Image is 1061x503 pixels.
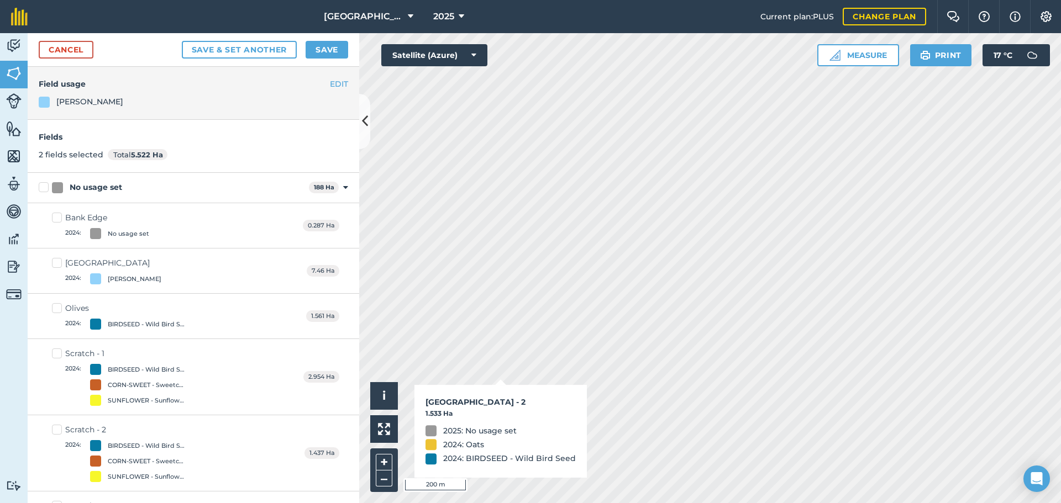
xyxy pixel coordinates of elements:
[378,423,390,435] img: Four arrows, one pointing top left, one top right, one bottom right and the last bottom left
[443,425,517,437] div: 2025: No usage set
[108,229,149,239] div: No usage set
[920,49,931,62] img: svg+xml;base64,PHN2ZyB4bWxucz0iaHR0cDovL3d3dy53My5vcmcvMjAwMC9zdmciIHdpZHRoPSIxOSIgaGVpZ2h0PSIyNC...
[978,11,991,22] img: A question mark icon
[303,371,339,383] span: 2.954 Ha
[843,8,926,25] a: Change plan
[6,258,22,275] img: svg+xml;base64,PD94bWwgdmVyc2lvbj0iMS4wIiBlbmNvZGluZz0idXRmLTgiPz4KPCEtLSBHZW5lcmF0b3I6IEFkb2JlIE...
[39,150,103,160] span: 2 fields selected
[108,365,186,374] div: BIRDSEED - Wild Bird Seed
[11,8,28,25] img: fieldmargin Logo
[108,380,186,390] div: CORN-SWEET - Sweetcorn
[330,78,348,90] button: EDIT
[56,96,123,108] div: [PERSON_NAME]
[131,150,163,159] strong: 5.522 Ha
[6,231,22,247] img: svg+xml;base64,PD94bWwgdmVyc2lvbj0iMS4wIiBlbmNvZGluZz0idXRmLTgiPz4KPCEtLSBHZW5lcmF0b3I6IEFkb2JlIE...
[443,452,576,464] div: 2024: BIRDSEED - Wild Bird Seed
[314,183,334,191] strong: 188 Ha
[6,203,22,220] img: svg+xml;base64,PD94bWwgdmVyc2lvbj0iMS4wIiBlbmNvZGluZz0idXRmLTgiPz4KPCEtLSBHZW5lcmF0b3I6IEFkb2JlIE...
[1021,44,1043,66] img: svg+xml;base64,PD94bWwgdmVyc2lvbj0iMS4wIiBlbmNvZGluZz0idXRmLTgiPz4KPCEtLSBHZW5lcmF0b3I6IEFkb2JlIE...
[306,41,348,59] button: Save
[382,389,386,403] span: i
[108,149,167,160] span: Total
[324,10,403,23] span: [GEOGRAPHIC_DATA]
[1010,10,1021,23] img: svg+xml;base64,PHN2ZyB4bWxucz0iaHR0cDovL3d3dy53My5vcmcvMjAwMC9zdmciIHdpZHRoPSIxNyIgaGVpZ2h0PSIxNy...
[65,348,192,359] div: Scratch - 1
[376,470,392,486] button: –
[108,457,186,466] div: CORN-SWEET - Sweetcorn
[6,120,22,137] img: svg+xml;base64,PHN2ZyB4bWxucz0iaHR0cDovL3d3dy53My5vcmcvMjAwMC9zdmciIHdpZHRoPSI1NiIgaGVpZ2h0PSI2MC...
[65,424,192,436] div: Scratch - 2
[6,287,22,302] img: svg+xml;base64,PD94bWwgdmVyc2lvbj0iMS4wIiBlbmNvZGluZz0idXRmLTgiPz4KPCEtLSBHZW5lcmF0b3I6IEFkb2JlIE...
[306,310,339,322] span: 1.561 Ha
[426,410,453,418] strong: 1.533 Ha
[817,44,899,66] button: Measure
[829,50,841,61] img: Ruler icon
[65,319,81,330] span: 2024 :
[947,11,960,22] img: Two speech bubbles overlapping with the left bubble in the forefront
[182,41,297,59] button: Save & set another
[108,320,186,329] div: BIRDSEED - Wild Bird Seed
[65,303,192,314] div: Olives
[6,176,22,192] img: svg+xml;base64,PD94bWwgdmVyc2lvbj0iMS4wIiBlbmNvZGluZz0idXRmLTgiPz4KPCEtLSBHZW5lcmF0b3I6IEFkb2JlIE...
[6,65,22,82] img: svg+xml;base64,PHN2ZyB4bWxucz0iaHR0cDovL3d3dy53My5vcmcvMjAwMC9zdmciIHdpZHRoPSI1NiIgaGVpZ2h0PSI2MC...
[39,131,348,143] h4: Fields
[108,396,186,405] div: SUNFLOWER - Sunflowers
[6,93,22,109] img: svg+xml;base64,PD94bWwgdmVyc2lvbj0iMS4wIiBlbmNvZGluZz0idXRmLTgiPz4KPCEtLSBHZW5lcmF0b3I6IEFkb2JlIE...
[65,273,81,284] span: 2024 :
[6,480,22,491] img: svg+xml;base64,PD94bWwgdmVyc2lvbj0iMS4wIiBlbmNvZGluZz0idXRmLTgiPz4KPCEtLSBHZW5lcmF0b3I6IEFkb2JlIE...
[303,220,339,231] span: 0.287 Ha
[376,454,392,470] button: +
[65,228,81,239] span: 2024 :
[70,182,122,193] div: No usage set
[983,44,1050,66] button: 17 °C
[39,41,93,59] a: Cancel
[65,257,161,269] div: [GEOGRAPHIC_DATA]
[304,447,339,459] span: 1.437 Ha
[370,382,398,410] button: i
[6,148,22,165] img: svg+xml;base64,PHN2ZyB4bWxucz0iaHR0cDovL3d3dy53My5vcmcvMjAwMC9zdmciIHdpZHRoPSI1NiIgaGVpZ2h0PSI2MC...
[433,10,454,23] span: 2025
[1039,11,1053,22] img: A cog icon
[39,78,348,90] h4: Field usage
[108,472,186,481] div: SUNFLOWER - Sunflowers
[760,10,834,23] span: Current plan : PLUS
[910,44,972,66] button: Print
[381,44,487,66] button: Satellite (Azure)
[6,38,22,54] img: svg+xml;base64,PD94bWwgdmVyc2lvbj0iMS4wIiBlbmNvZGluZz0idXRmLTgiPz4KPCEtLSBHZW5lcmF0b3I6IEFkb2JlIE...
[65,212,149,224] div: Bank Edge
[1023,465,1050,492] div: Open Intercom Messenger
[108,274,161,284] div: [PERSON_NAME]
[108,441,186,451] div: BIRDSEED - Wild Bird Seed
[65,364,81,406] span: 2024 :
[426,396,576,408] h3: [GEOGRAPHIC_DATA] - 2
[307,265,339,277] span: 7.46 Ha
[443,438,484,451] div: 2024: Oats
[65,440,81,482] span: 2024 :
[994,44,1012,66] span: 17 ° C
